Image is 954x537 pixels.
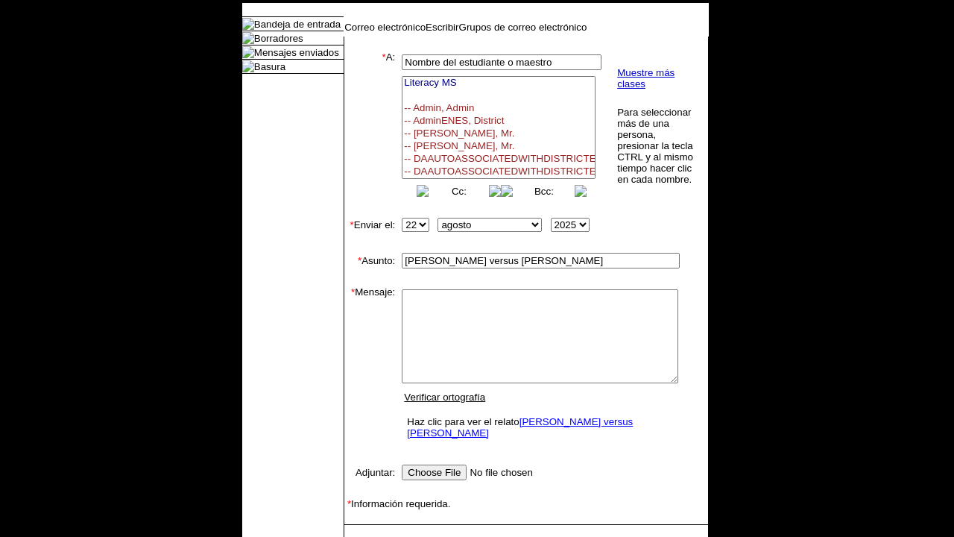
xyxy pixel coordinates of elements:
[575,185,587,197] img: button_right.png
[344,51,395,200] td: A:
[402,140,595,153] option: -- [PERSON_NAME], Mr.
[501,185,513,197] img: button_left.png
[344,525,356,536] img: spacer.gif
[344,250,395,271] td: Asunto:
[395,224,396,225] img: spacer.gif
[344,462,395,483] td: Adjuntar:
[344,286,395,447] td: Mensaje:
[459,22,587,33] a: Grupos de correo electrónico
[402,153,595,166] option: -- DAAUTOASSOCIATEDWITHDISTRICTEN, DAAUTOASSOCIATEDWITHDISTRICTEN
[402,166,595,178] option: -- DAAUTOASSOCIATEDWITHDISTRICTES, DAAUTOASSOCIATEDWITHDISTRICTES
[426,22,458,33] a: Escribir
[402,77,595,89] option: Literacy MS
[344,509,359,524] img: spacer.gif
[395,260,396,261] img: spacer.gif
[242,60,254,72] img: folder_icon.gif
[489,185,501,197] img: button_right.png
[344,498,708,509] td: Información requerida.
[254,61,285,72] a: Basura
[254,33,303,44] a: Borradores
[242,18,254,30] img: folder_icon.gif
[344,447,359,462] img: spacer.gif
[254,47,339,58] a: Mensajes enviados
[344,271,359,286] img: spacer.gif
[534,186,554,197] a: Bcc:
[616,106,696,186] td: Para seleccionar más de una persona, presionar la tecla CTRL y al mismo tiempo hacer clic en cada...
[344,215,395,235] td: Enviar el:
[254,19,341,30] a: Bandeja de entrada
[395,366,396,367] img: spacer.gif
[452,186,467,197] a: Cc:
[407,416,633,439] a: [PERSON_NAME] versus [PERSON_NAME]
[242,32,254,44] img: folder_icon.gif
[617,67,675,89] a: Muestre más clases
[344,200,359,215] img: spacer.gif
[344,483,359,498] img: spacer.gif
[417,185,429,197] img: button_left.png
[403,412,677,442] td: Haz clic para ver el relato
[402,128,595,140] option: -- [PERSON_NAME], Mr.
[344,524,345,525] img: spacer.gif
[402,115,595,128] option: -- AdminENES, District
[344,235,359,250] img: spacer.gif
[344,22,426,33] a: Correo electrónico
[242,46,254,58] img: folder_icon.gif
[395,122,399,130] img: spacer.gif
[402,102,595,115] option: -- Admin, Admin
[404,392,485,403] a: Verificar ortografía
